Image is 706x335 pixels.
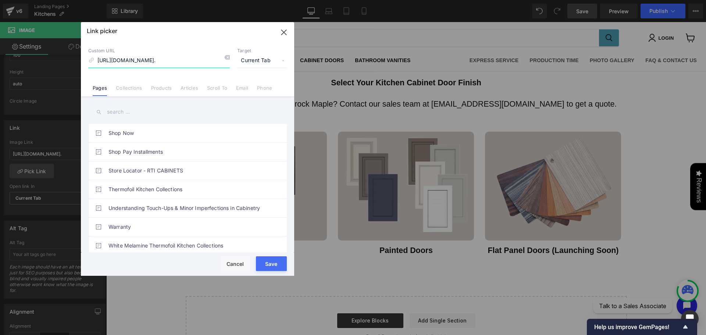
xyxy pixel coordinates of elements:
span: Help us improve GemPages! [594,324,681,331]
button: Save [256,256,287,271]
a: Production Time [418,31,478,46]
a: Email [236,85,248,96]
a: Bathroom Vanities [243,31,310,46]
a: Photo Gallery [478,31,534,46]
a: Thermofoil Kitchen Collections [108,180,270,199]
a: Thermofoil Cabinets [4,31,77,46]
p: or Drag & Drop elements from left sidebar [91,312,509,317]
ul: main menu 2.0 [4,28,310,49]
a: Painted Cabinets [77,31,139,46]
button: Search [493,7,513,24]
p: Link picker [87,27,117,35]
button: Cancel [221,256,250,271]
a: Products [151,85,172,96]
a: Accessories [139,31,188,46]
a: Articles [181,85,198,96]
div: Open Intercom Messenger [681,310,699,328]
span: Current Tab [237,54,287,68]
p: Custom URL [88,48,230,54]
a: Login [542,11,570,20]
a: White Melamine Thermofoil Kitchen Collections [108,236,270,255]
a: FAQ & Contact Us [534,31,596,46]
a: Warranty [108,218,270,236]
h1: Flat Panel Doors (Launching Soon) [379,224,515,234]
a: Scroll To [207,85,227,96]
a: Pages [93,85,107,96]
input: Search [74,7,493,24]
a: Store Locator - RTI CABINETS [108,161,270,180]
a: Collections [116,85,142,96]
span: Login [549,11,570,20]
button: Show survey - Help us improve GemPages! [594,322,690,331]
input: search ... [88,104,287,120]
a: Understanding Touch-Ups & Minor Imperfections in Cabinetry [108,199,270,217]
input: https://gempages.net [88,54,230,68]
a: Shop Pay Installments [108,143,270,161]
a: Phone [257,85,272,96]
h1: Thermofoil Doors [85,224,221,234]
a: Explore Blocks [231,291,297,306]
h1: Painted Doors [232,224,368,234]
p: Target [237,48,287,54]
div: Reviews [584,141,600,188]
a: Add Single Section [303,291,369,306]
a: EXPRESS SERVICE [358,31,418,46]
a: Cabinet Doors [188,31,243,46]
span: Looking for Plywood or Hardrock Maple? Contact our sales team at [EMAIL_ADDRESS][DOMAIN_NAME] to ... [89,78,511,86]
form: Product [73,7,513,25]
a: Shop Now [108,124,270,142]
